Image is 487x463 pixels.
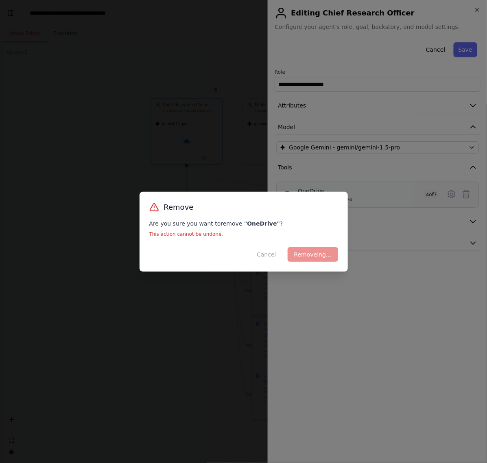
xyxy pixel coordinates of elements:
h3: Remove [164,202,194,213]
strong: " OneDrive " [244,220,280,227]
button: Cancel [250,247,282,262]
p: Are you sure you want to remove ? [149,219,338,228]
p: This action cannot be undone. [149,231,338,237]
button: Removeing... [288,247,338,262]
